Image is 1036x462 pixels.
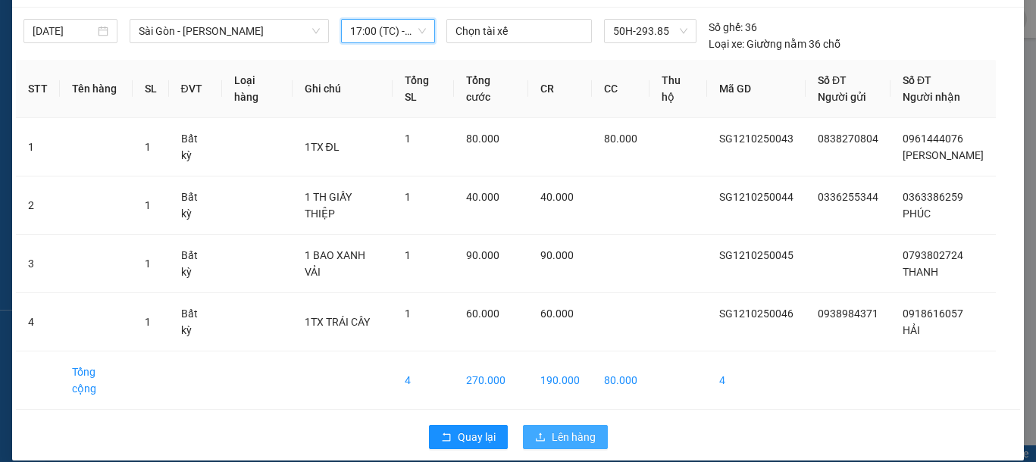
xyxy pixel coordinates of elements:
span: 1TX ĐL [305,141,340,153]
th: CC [592,60,649,118]
span: 0336255344 [818,191,878,203]
li: 01 [PERSON_NAME] [7,33,289,52]
td: 190.000 [528,351,592,410]
span: SG1210250044 [719,191,793,203]
span: Số ĐT [903,74,931,86]
td: 4 [393,351,455,410]
span: 1 BAO XANH VẢI [305,249,365,278]
span: 1TX TRÁI CÂY [305,316,370,328]
span: 60.000 [540,307,574,320]
span: SG1210250045 [719,249,793,261]
span: 0838270804 [818,133,878,145]
td: Bất kỳ [169,235,222,293]
span: rollback [441,432,452,444]
span: Quay lại [458,429,496,445]
span: 80.000 [604,133,637,145]
span: 0793802724 [903,249,963,261]
img: logo.jpg [7,7,83,83]
td: 2 [16,176,60,235]
th: Loại hàng [222,60,293,118]
button: rollbackQuay lại [429,425,508,449]
span: Loại xe: [709,36,744,52]
input: 12/10/2025 [33,23,95,39]
span: 60.000 [466,307,499,320]
span: [PERSON_NAME] [903,149,984,161]
span: upload [535,432,546,444]
td: 1 [16,118,60,176]
td: Tổng cộng [60,351,133,410]
td: Bất kỳ [169,118,222,176]
span: 1 [405,191,411,203]
th: Tổng SL [393,60,455,118]
span: 1 [145,199,151,211]
span: Lên hàng [552,429,596,445]
th: Ghi chú [293,60,393,118]
span: 90.000 [466,249,499,261]
td: 3 [16,235,60,293]
th: Thu hộ [649,60,707,118]
span: SG1210250046 [719,307,793,320]
span: 80.000 [466,133,499,145]
td: 4 [707,351,806,410]
th: Tên hàng [60,60,133,118]
span: 1 TH GIẤY THIỆP [305,191,352,220]
span: Số ghế: [709,19,743,36]
td: 270.000 [454,351,528,410]
th: CR [528,60,592,118]
span: phone [87,55,99,67]
span: Người nhận [903,91,960,103]
span: PHÚC [903,208,931,220]
th: ĐVT [169,60,222,118]
span: HẢI [903,324,920,336]
span: 17:00 (TC) - 50H-293.85 [350,20,426,42]
div: Giường nằm 36 chỗ [709,36,840,52]
span: 1 [145,258,151,270]
span: 1 [405,307,411,320]
th: SL [133,60,169,118]
span: 1 [405,133,411,145]
button: uploadLên hàng [523,425,608,449]
span: 0918616057 [903,307,963,320]
td: Bất kỳ [169,293,222,351]
span: THANH [903,266,938,278]
span: Người gửi [818,91,866,103]
span: down [311,27,321,36]
span: 50H-293.85 [613,20,687,42]
span: 0363386259 [903,191,963,203]
span: 1 [145,316,151,328]
span: 40.000 [540,191,574,203]
th: Tổng cước [454,60,528,118]
th: Mã GD [707,60,806,118]
span: environment [87,36,99,48]
span: 90.000 [540,249,574,261]
span: SG1210250043 [719,133,793,145]
span: 0938984371 [818,307,878,320]
span: 40.000 [466,191,499,203]
span: 1 [405,249,411,261]
span: 0961444076 [903,133,963,145]
td: 4 [16,293,60,351]
b: [PERSON_NAME] [87,10,214,29]
span: Sài Gòn - Phan Rí [139,20,320,42]
div: 36 [709,19,757,36]
td: Bất kỳ [169,176,222,235]
b: GỬI : [GEOGRAPHIC_DATA] [7,95,263,120]
span: 1 [145,141,151,153]
li: 02523854854 [7,52,289,71]
th: STT [16,60,60,118]
span: Số ĐT [818,74,847,86]
td: 80.000 [592,351,649,410]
